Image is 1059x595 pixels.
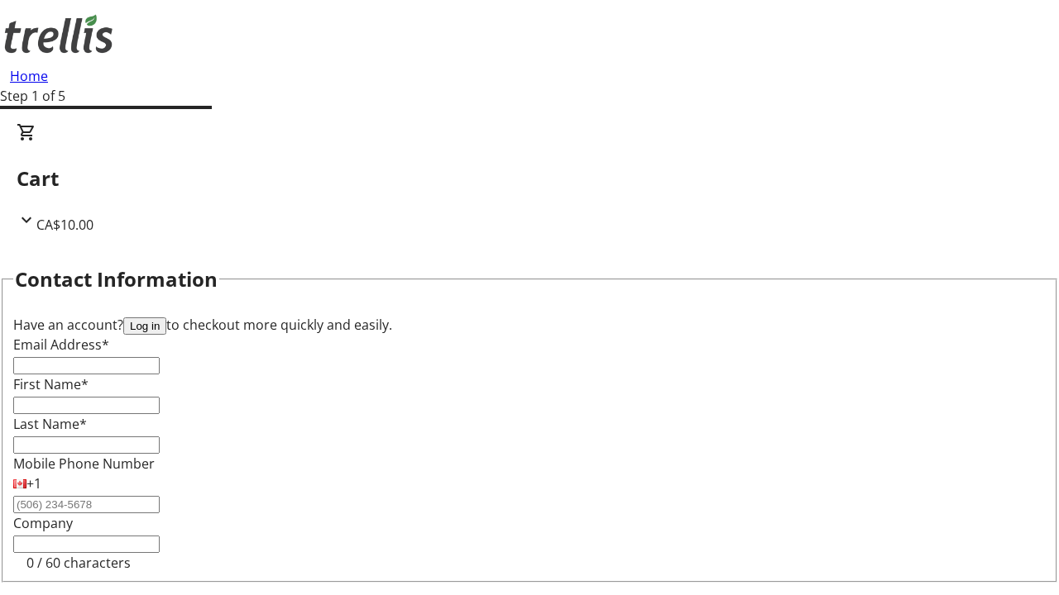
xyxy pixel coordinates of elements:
span: CA$10.00 [36,216,93,234]
label: Email Address* [13,336,109,354]
input: (506) 234-5678 [13,496,160,513]
div: CartCA$10.00 [17,122,1042,235]
button: Log in [123,317,166,335]
h2: Cart [17,164,1042,193]
label: Last Name* [13,415,87,433]
label: Mobile Phone Number [13,455,155,473]
label: Company [13,514,73,532]
label: First Name* [13,375,89,393]
div: Have an account? to checkout more quickly and easily. [13,315,1046,335]
tr-character-limit: 0 / 60 characters [26,554,131,572]
h2: Contact Information [15,264,218,294]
